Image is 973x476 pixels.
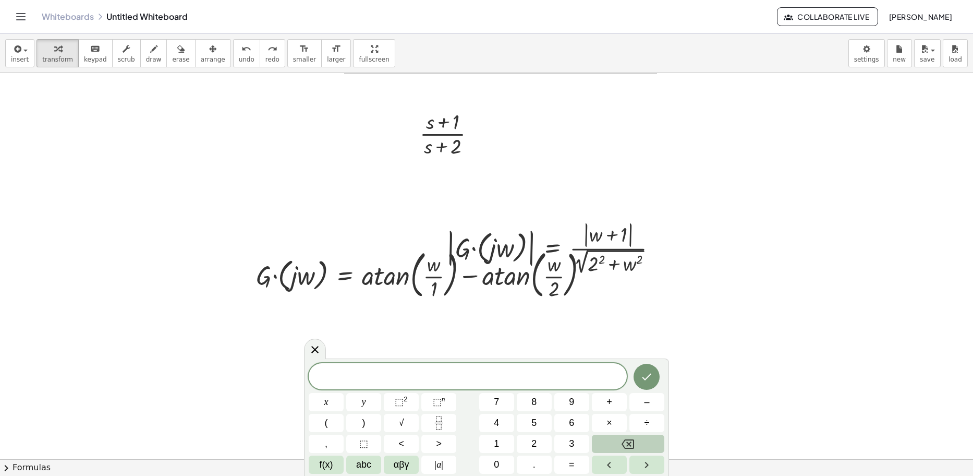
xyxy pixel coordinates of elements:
[494,416,499,430] span: 4
[531,416,537,430] span: 5
[517,435,552,453] button: 2
[629,393,664,411] button: Minus
[889,12,952,21] span: [PERSON_NAME]
[893,56,906,63] span: new
[569,458,575,472] span: =
[421,393,456,411] button: Superscript
[353,39,395,67] button: fullscreen
[479,435,514,453] button: 1
[848,39,885,67] button: settings
[533,458,536,472] span: .
[592,393,627,411] button: Plus
[531,437,537,451] span: 2
[606,416,612,430] span: ×
[554,435,589,453] button: 3
[172,56,189,63] span: erase
[644,416,650,430] span: ÷
[118,56,135,63] span: scrub
[233,39,260,67] button: undoundo
[384,435,419,453] button: Less than
[384,414,419,432] button: Square root
[554,456,589,474] button: Equals
[331,43,341,55] i: format_size
[293,56,316,63] span: smaller
[201,56,225,63] span: arrange
[309,414,344,432] button: (
[356,458,371,472] span: abc
[140,39,167,67] button: draw
[327,56,345,63] span: larger
[644,395,649,409] span: –
[241,43,251,55] i: undo
[84,56,107,63] span: keypad
[399,416,404,430] span: √
[78,39,113,67] button: keyboardkeypad
[346,414,381,432] button: )
[435,458,443,472] span: a
[494,458,499,472] span: 0
[517,414,552,432] button: 5
[441,459,443,470] span: |
[854,56,879,63] span: settings
[786,12,869,21] span: Collaborate Live
[517,456,552,474] button: .
[398,437,404,451] span: <
[569,395,574,409] span: 9
[325,437,327,451] span: ,
[948,56,962,63] span: load
[309,393,344,411] button: x
[239,56,254,63] span: undo
[592,414,627,432] button: Times
[320,458,333,472] span: f(x)
[479,393,514,411] button: 7
[346,393,381,411] button: y
[384,456,419,474] button: Greek alphabet
[629,414,664,432] button: Divide
[325,416,328,430] span: (
[592,456,627,474] button: Left arrow
[436,437,442,451] span: >
[442,395,445,403] sup: n
[494,395,499,409] span: 7
[435,459,437,470] span: |
[629,456,664,474] button: Right arrow
[359,56,389,63] span: fullscreen
[634,364,660,390] button: Done
[346,435,381,453] button: Placeholder
[880,7,960,26] button: [PERSON_NAME]
[309,456,344,474] button: Functions
[433,397,442,407] span: ⬚
[359,437,368,451] span: ⬚
[166,39,195,67] button: erase
[554,393,589,411] button: 9
[569,416,574,430] span: 6
[260,39,285,67] button: redoredo
[37,39,79,67] button: transform
[42,56,73,63] span: transform
[554,414,589,432] button: 6
[362,416,366,430] span: )
[112,39,141,67] button: scrub
[531,395,537,409] span: 8
[90,43,100,55] i: keyboard
[479,456,514,474] button: 0
[920,56,934,63] span: save
[346,456,381,474] button: Alphabet
[267,43,277,55] i: redo
[5,39,34,67] button: insert
[287,39,322,67] button: format_sizesmaller
[13,8,29,25] button: Toggle navigation
[299,43,309,55] i: format_size
[592,435,664,453] button: Backspace
[494,437,499,451] span: 1
[569,437,574,451] span: 3
[517,393,552,411] button: 8
[321,39,351,67] button: format_sizelarger
[11,56,29,63] span: insert
[42,11,94,22] a: Whiteboards
[394,458,409,472] span: αβγ
[606,395,612,409] span: +
[943,39,968,67] button: load
[914,39,941,67] button: save
[395,397,404,407] span: ⬚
